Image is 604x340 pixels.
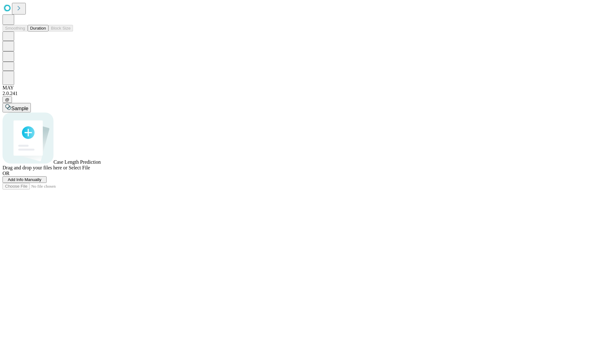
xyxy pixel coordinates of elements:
[8,177,42,182] span: Add Info Manually
[3,171,9,176] span: OR
[3,96,12,103] button: @
[28,25,48,31] button: Duration
[3,176,47,183] button: Add Info Manually
[48,25,73,31] button: Block Size
[3,165,67,170] span: Drag and drop your files here or
[3,91,601,96] div: 2.0.241
[69,165,90,170] span: Select File
[3,85,601,91] div: MAY
[11,106,28,111] span: Sample
[53,159,101,165] span: Case Length Prediction
[5,97,9,102] span: @
[3,25,28,31] button: Smoothing
[3,103,31,112] button: Sample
